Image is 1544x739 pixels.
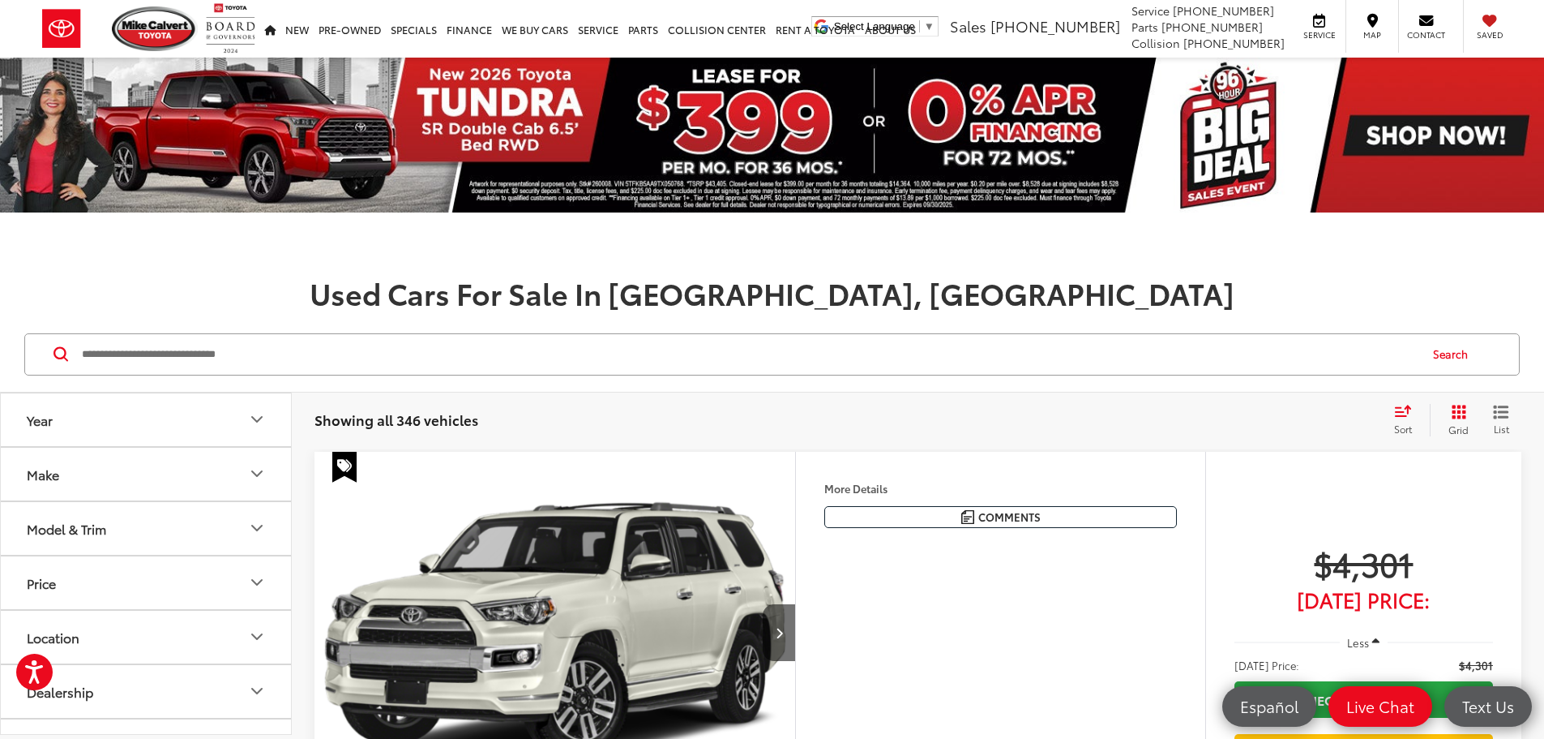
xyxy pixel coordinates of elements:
[1222,686,1316,727] a: Español
[247,627,267,647] div: Location
[1394,422,1412,436] span: Sort
[27,575,56,591] div: Price
[1234,681,1493,718] a: Check Availability
[247,573,267,592] div: Price
[1,556,293,609] button: PricePrice
[1418,334,1491,375] button: Search
[1338,696,1422,716] span: Live Chat
[1407,29,1445,41] span: Contact
[763,604,795,661] button: Next image
[332,452,357,483] span: Special
[1232,696,1307,716] span: Español
[1234,591,1493,608] span: [DATE] Price:
[1,611,293,664] button: LocationLocation
[1131,35,1180,51] span: Collision
[1,665,293,718] button: DealershipDealership
[1131,2,1170,19] span: Service
[1454,696,1522,716] span: Text Us
[1173,2,1274,19] span: [PHONE_NUMBER]
[1481,404,1521,436] button: List View
[990,15,1120,37] span: [PHONE_NUMBER]
[314,410,478,429] span: Showing all 346 vehicles
[1234,543,1493,583] span: $4,301
[961,510,974,524] img: Comments
[824,483,1177,494] h4: More Details
[1340,628,1388,657] button: Less
[27,629,79,645] div: Location
[1347,635,1369,650] span: Less
[247,410,267,429] div: Year
[27,466,59,482] div: Make
[1131,19,1158,35] span: Parts
[1328,686,1432,727] a: Live Chat
[1444,686,1532,727] a: Text Us
[27,412,53,428] div: Year
[247,464,267,483] div: Make
[247,518,267,538] div: Model & Trim
[1493,422,1509,436] span: List
[1301,29,1337,41] span: Service
[978,509,1041,525] span: Comments
[1354,29,1390,41] span: Map
[1183,35,1285,51] span: [PHONE_NUMBER]
[1,393,293,446] button: YearYear
[80,335,1418,374] input: Search by Make, Model, or Keyword
[1459,657,1493,673] span: $4,301
[1,448,293,501] button: MakeMake
[1430,404,1481,436] button: Grid View
[1386,404,1430,436] button: Select sort value
[1234,657,1299,673] span: [DATE] Price:
[924,20,935,32] span: ▼
[27,684,93,699] div: Dealership
[1161,19,1263,35] span: [PHONE_NUMBER]
[824,506,1177,528] button: Comments
[112,6,198,51] img: Mike Calvert Toyota
[1,502,293,555] button: Model & TrimModel & Trim
[247,681,267,701] div: Dealership
[1448,423,1469,436] span: Grid
[1472,29,1508,41] span: Saved
[950,15,986,37] span: Sales
[27,521,106,536] div: Model & Trim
